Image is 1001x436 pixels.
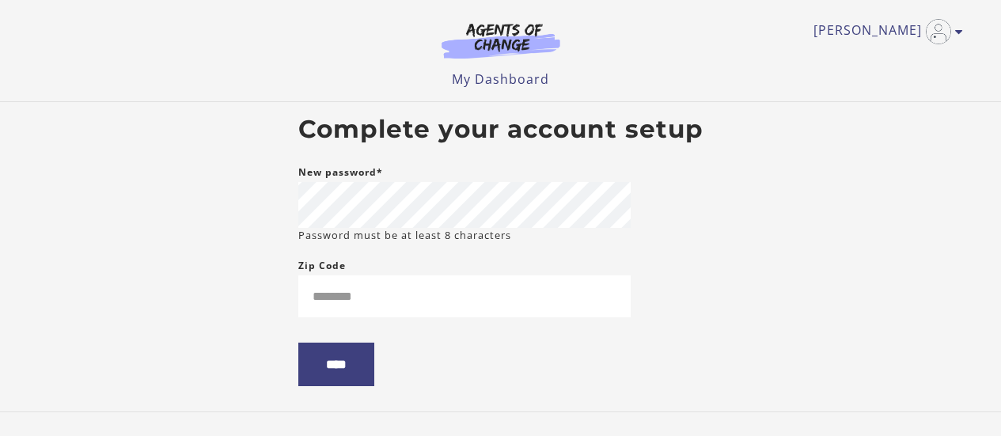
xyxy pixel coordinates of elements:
a: Toggle menu [813,19,955,44]
img: Agents of Change Logo [425,22,577,59]
a: My Dashboard [452,70,549,88]
small: Password must be at least 8 characters [298,228,511,243]
label: Zip Code [298,256,346,275]
label: New password* [298,163,383,182]
h2: Complete your account setup [298,115,703,145]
